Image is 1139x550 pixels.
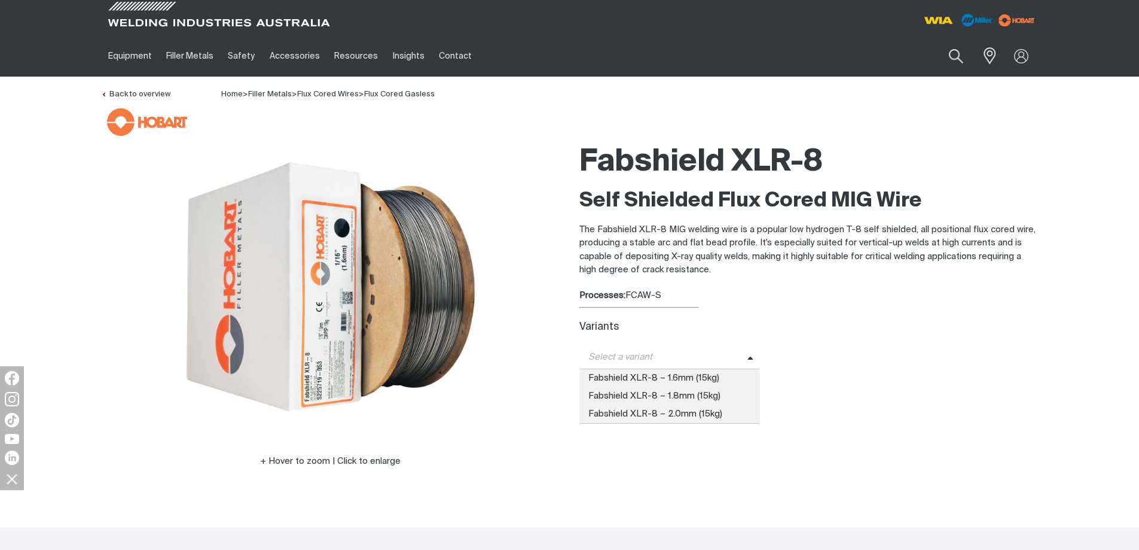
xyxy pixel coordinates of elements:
[101,35,159,77] a: Equipment
[101,35,804,77] nav: Main
[5,371,19,385] img: Facebook
[579,188,1039,214] h2: Self Shielded Flux Cored MIG Wire
[579,322,619,332] label: Variants
[253,454,408,469] button: Hover to zoom | Click to enlarge
[221,90,243,98] span: Home
[579,351,747,364] span: Select a variant
[248,90,292,98] a: Filler Metals
[292,90,297,98] span: >
[262,35,327,77] a: Accessories
[221,35,262,77] a: Safety
[579,369,761,387] span: Fabshield XLR-8 – 1.6mm (15kg)
[359,90,364,98] span: >
[327,35,385,77] a: Resources
[5,413,19,427] img: TikTok
[221,89,243,98] a: Home
[936,42,976,70] button: Search products
[364,90,435,98] a: Flux Cored Gasless
[579,223,1039,277] p: The Fabshield XLR-8 MIG welding wire is a popular low hydrogen T-8 self shielded, all positional ...
[579,291,625,300] strong: Processes:
[920,42,976,70] input: Product name or item number...
[101,90,170,98] a: Back to overview of Flux Cored Gasless
[579,387,761,405] span: Fabshield XLR-8 – 1.8mm (15kg)
[579,405,761,423] span: Fabshield XLR-8 – 2.0mm (15kg)
[5,451,19,465] img: LinkedIn
[297,90,359,98] a: Flux Cored Wires
[5,434,19,444] img: YouTube
[5,392,19,406] img: Instagram
[579,143,1039,182] h1: Fabshield XLR-8
[385,35,431,77] a: Insights
[159,35,221,77] a: Filler Metals
[107,108,187,136] img: Hobart
[432,35,479,77] a: Contact
[579,289,1039,303] div: FCAW-S
[995,11,1039,29] img: miller
[2,469,22,489] img: hide socials
[181,137,480,436] img: Fabshield XLR-8
[243,90,248,98] span: >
